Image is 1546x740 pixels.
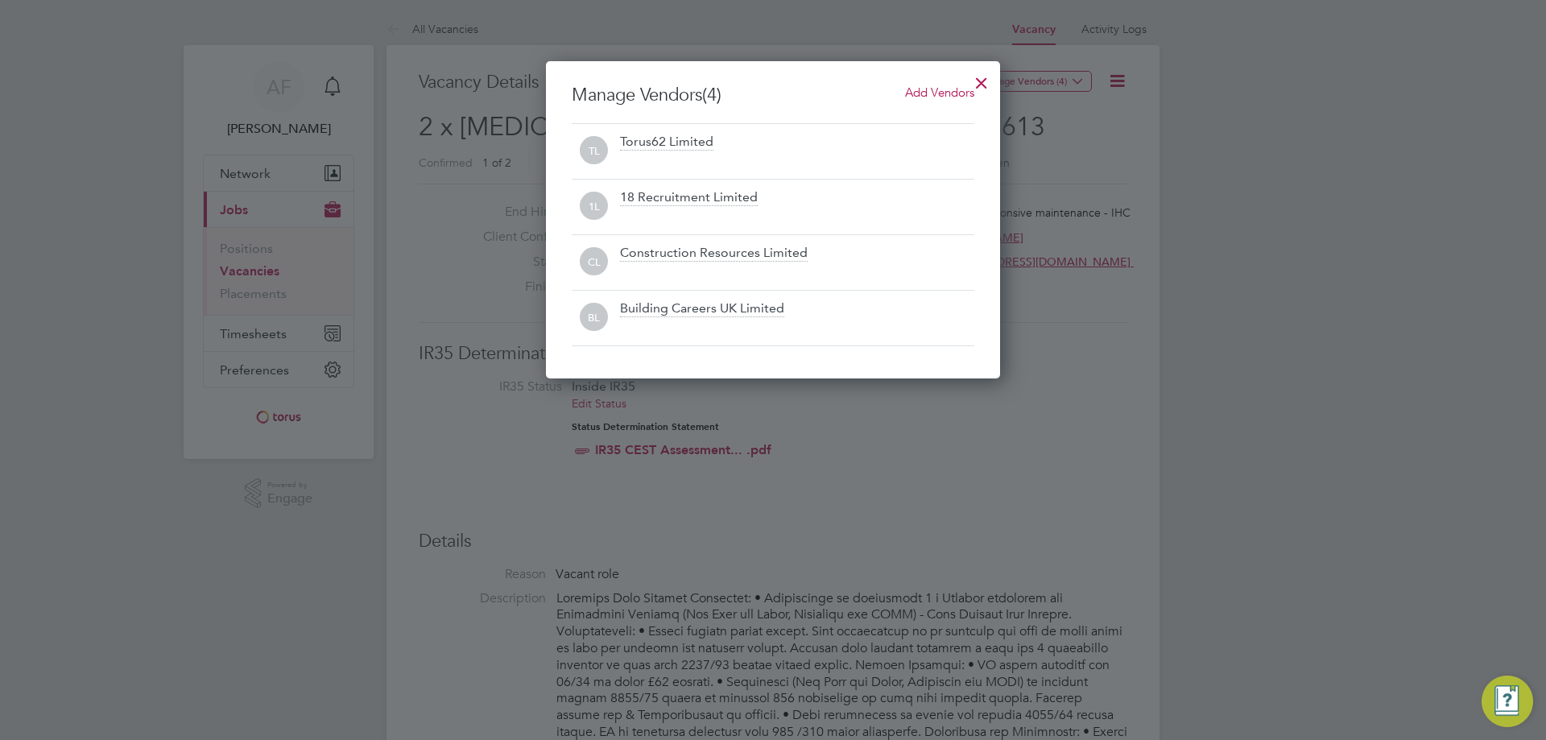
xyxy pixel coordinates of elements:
[1482,676,1533,727] button: Engage Resource Center
[620,134,713,151] div: Torus62 Limited
[905,85,974,100] span: Add Vendors
[620,300,784,318] div: Building Careers UK Limited
[580,137,608,165] span: TL
[580,304,608,332] span: BL
[702,84,721,105] span: (4)
[620,189,758,207] div: 18 Recruitment Limited
[580,248,608,276] span: CL
[620,245,808,263] div: Construction Resources Limited
[572,84,974,107] h3: Manage Vendors
[580,192,608,221] span: 1L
